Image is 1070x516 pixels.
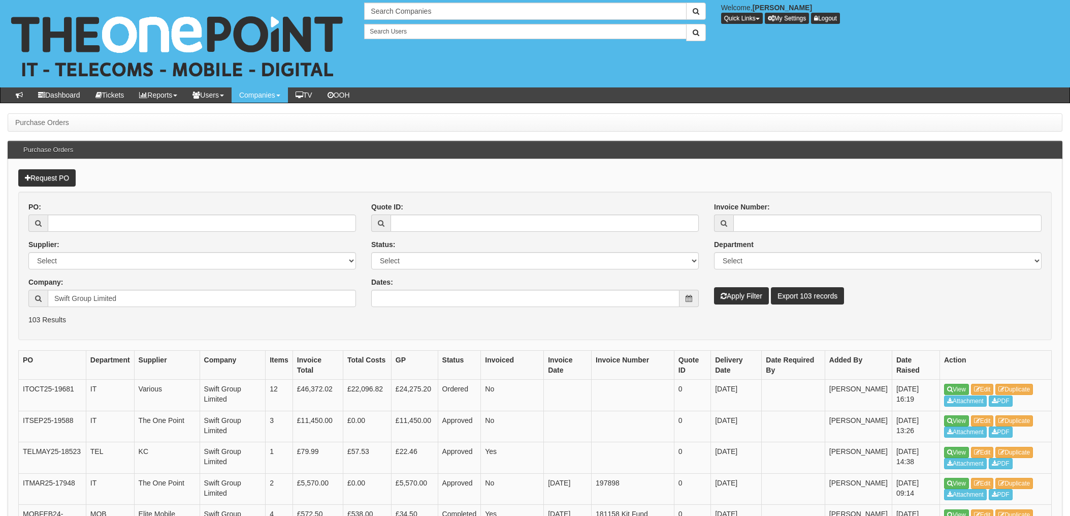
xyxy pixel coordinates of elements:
a: Reports [132,87,185,103]
td: 1 [266,442,293,474]
td: 0 [674,380,710,411]
th: PO [19,351,86,380]
td: £22,096.82 [343,380,391,411]
a: PDF [989,458,1013,469]
td: Approved [438,411,481,442]
th: Invoiced [481,351,544,380]
td: No [481,411,544,442]
td: [DATE] 09:14 [892,473,939,505]
div: Welcome, [714,3,1070,24]
td: [DATE] [711,380,762,411]
input: Search Companies [364,3,686,20]
th: Quote ID [674,351,710,380]
th: Added By [825,351,892,380]
button: Apply Filter [714,287,769,305]
th: Invoice Total [293,351,343,380]
th: GP [391,351,438,380]
label: Status: [371,239,395,250]
td: 0 [674,442,710,474]
td: £79.99 [293,442,343,474]
th: Status [438,351,481,380]
td: IT [86,473,134,505]
td: £0.00 [343,473,391,505]
td: £57.53 [343,442,391,474]
td: [DATE] [711,473,762,505]
a: Duplicate [995,415,1033,427]
td: £5,570.00 [293,473,343,505]
th: Date Raised [892,351,939,380]
td: [DATE] 13:26 [892,411,939,442]
a: Attachment [944,458,987,469]
td: £22.46 [391,442,438,474]
td: £0.00 [343,411,391,442]
td: 2 [266,473,293,505]
td: Swift Group Limited [200,380,266,411]
a: Dashboard [30,87,88,103]
a: Attachment [944,489,987,500]
label: Invoice Number: [714,202,770,212]
th: Delivery Date [711,351,762,380]
label: Quote ID: [371,202,403,212]
input: Search Users [364,24,686,39]
td: £11,450.00 [391,411,438,442]
th: Department [86,351,134,380]
td: IT [86,411,134,442]
a: PDF [989,427,1013,438]
a: Edit [971,415,994,427]
a: PDF [989,489,1013,500]
td: No [481,473,544,505]
a: Attachment [944,396,987,407]
td: TELMAY25-18523 [19,442,86,474]
td: 0 [674,411,710,442]
th: Supplier [134,351,200,380]
td: ITOCT25-19681 [19,380,86,411]
td: TEL [86,442,134,474]
a: Users [185,87,232,103]
td: £24,275.20 [391,380,438,411]
a: PDF [989,396,1013,407]
b: [PERSON_NAME] [753,4,812,12]
th: Invoice Date [544,351,592,380]
td: 3 [266,411,293,442]
td: £46,372.02 [293,380,343,411]
td: [DATE] [544,473,592,505]
td: Approved [438,442,481,474]
td: 197898 [592,473,674,505]
td: [PERSON_NAME] [825,380,892,411]
a: View [944,415,969,427]
a: Duplicate [995,478,1033,489]
a: Logout [811,13,840,24]
td: ITSEP25-19588 [19,411,86,442]
td: [PERSON_NAME] [825,442,892,474]
td: [PERSON_NAME] [825,411,892,442]
a: View [944,447,969,458]
td: No [481,380,544,411]
td: £11,450.00 [293,411,343,442]
a: Tickets [88,87,132,103]
a: View [944,478,969,489]
button: Quick Links [721,13,763,24]
a: View [944,384,969,395]
a: Attachment [944,427,987,438]
a: OOH [320,87,358,103]
a: Edit [971,384,994,395]
td: Swift Group Limited [200,442,266,474]
a: Request PO [18,169,76,187]
a: Duplicate [995,447,1033,458]
h3: Purchase Orders [18,141,78,159]
td: [DATE] [711,411,762,442]
th: Date Required By [762,351,825,380]
th: Invoice Number [592,351,674,380]
td: 12 [266,380,293,411]
td: [DATE] [711,442,762,474]
td: Swift Group Limited [200,411,266,442]
td: [PERSON_NAME] [825,473,892,505]
td: [DATE] 14:38 [892,442,939,474]
td: Swift Group Limited [200,473,266,505]
label: Supplier: [28,239,59,250]
td: [DATE] 16:19 [892,380,939,411]
a: Edit [971,478,994,489]
a: My Settings [765,13,809,24]
th: Company [200,351,266,380]
a: TV [288,87,320,103]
